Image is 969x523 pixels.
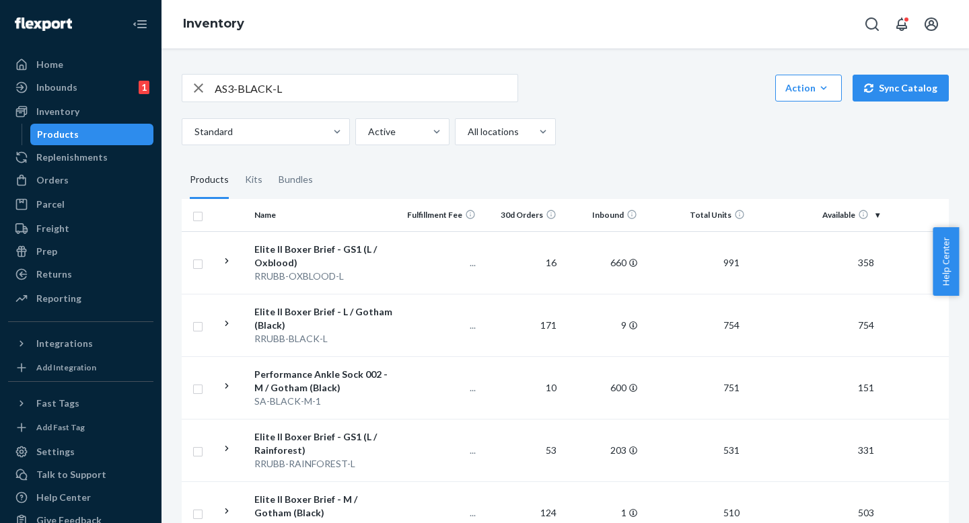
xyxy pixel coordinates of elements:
[245,161,262,199] div: Kits
[481,294,562,356] td: 171
[8,169,153,191] a: Orders
[481,356,562,419] td: 10
[254,430,395,457] div: Elite II Boxer Brief - GS1 (L / Rainforest)
[30,124,154,145] a: Products
[172,5,255,44] ol: breadcrumbs
[718,444,745,456] span: 531
[190,161,229,199] div: Products
[8,77,153,98] a: Inbounds1
[406,381,476,395] p: ...
[37,128,79,141] div: Products
[15,17,72,31] img: Flexport logo
[36,58,63,71] div: Home
[8,218,153,239] a: Freight
[254,270,395,283] div: RRUBB-OXBLOOD-L
[406,444,476,457] p: ...
[481,419,562,481] td: 53
[367,125,368,138] input: Active
[279,161,313,199] div: Bundles
[8,333,153,354] button: Integrations
[36,292,81,305] div: Reporting
[215,75,517,102] input: Search inventory by name or sku
[36,397,79,410] div: Fast Tags
[562,199,643,231] th: Inbound
[406,319,476,332] p: ...
[8,464,153,485] a: Talk to Support
[36,198,65,211] div: Parcel
[481,231,562,294] td: 16
[406,506,476,520] p: ...
[36,173,69,187] div: Orders
[562,356,643,419] td: 600
[8,487,153,508] a: Help Center
[127,11,153,38] button: Close Navigation
[933,227,959,296] button: Help Center
[406,256,476,270] p: ...
[750,199,885,231] th: Available
[254,305,395,332] div: Elite II Boxer Brief - L / Gotham (Black)
[36,362,96,373] div: Add Integration
[254,368,395,395] div: Performance Ankle Sock 002 - M / Gotham (Black)
[853,382,880,393] span: 151
[254,493,395,520] div: Elite II Boxer Brief - M / Gotham (Black)
[8,147,153,168] a: Replenishments
[36,105,79,118] div: Inventory
[254,332,395,346] div: RRUBB-BLACK-L
[36,491,91,504] div: Help Center
[853,75,949,102] button: Sync Catalog
[718,507,745,518] span: 510
[8,441,153,462] a: Settings
[400,199,481,231] th: Fulfillment Fee
[718,319,745,331] span: 754
[36,245,57,258] div: Prep
[254,243,395,270] div: Elite II Boxer Brief - GS1 (L / Oxblood)
[254,457,395,471] div: RRUBB-RAINFOREST-L
[8,288,153,309] a: Reporting
[775,75,842,102] button: Action
[249,199,400,231] th: Name
[36,337,93,350] div: Integrations
[718,257,745,268] span: 991
[718,382,745,393] span: 751
[918,11,945,38] button: Open account menu
[36,421,85,433] div: Add Fast Tag
[481,199,562,231] th: 30d Orders
[643,199,750,231] th: Total Units
[859,11,886,38] button: Open Search Box
[254,395,395,408] div: SA-BLACK-M-1
[193,125,194,138] input: Standard
[183,16,244,31] a: Inventory
[853,444,880,456] span: 331
[853,319,880,331] span: 754
[466,125,468,138] input: All locations
[36,151,108,164] div: Replenishments
[853,507,880,518] span: 503
[888,11,915,38] button: Open notifications
[562,419,643,481] td: 203
[8,101,153,122] a: Inventory
[562,231,643,294] td: 660
[8,419,153,436] a: Add Fast Tag
[36,468,106,481] div: Talk to Support
[785,81,832,95] div: Action
[562,294,643,356] td: 9
[36,268,72,281] div: Returns
[8,194,153,215] a: Parcel
[139,81,149,94] div: 1
[36,81,77,94] div: Inbounds
[853,257,880,268] span: 358
[8,393,153,414] button: Fast Tags
[8,360,153,376] a: Add Integration
[8,54,153,75] a: Home
[36,222,69,235] div: Freight
[8,264,153,285] a: Returns
[36,445,75,458] div: Settings
[8,241,153,262] a: Prep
